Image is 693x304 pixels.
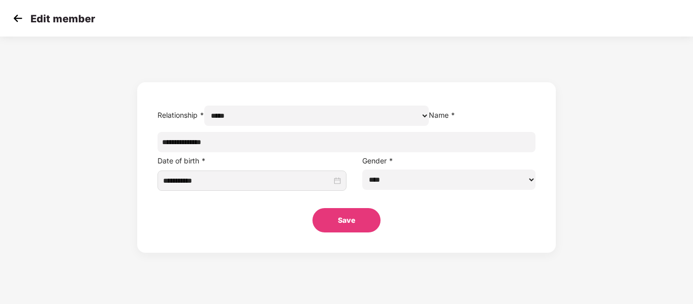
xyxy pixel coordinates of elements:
label: Name * [429,111,455,119]
button: Save [312,208,381,232]
p: Edit member [30,13,95,25]
label: Relationship * [157,111,204,119]
label: Date of birth * [157,156,206,165]
img: svg+xml;base64,PHN2ZyB4bWxucz0iaHR0cDovL3d3dy53My5vcmcvMjAwMC9zdmciIHdpZHRoPSIzMCIgaGVpZ2h0PSIzMC... [10,11,25,26]
label: Gender * [362,156,393,165]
